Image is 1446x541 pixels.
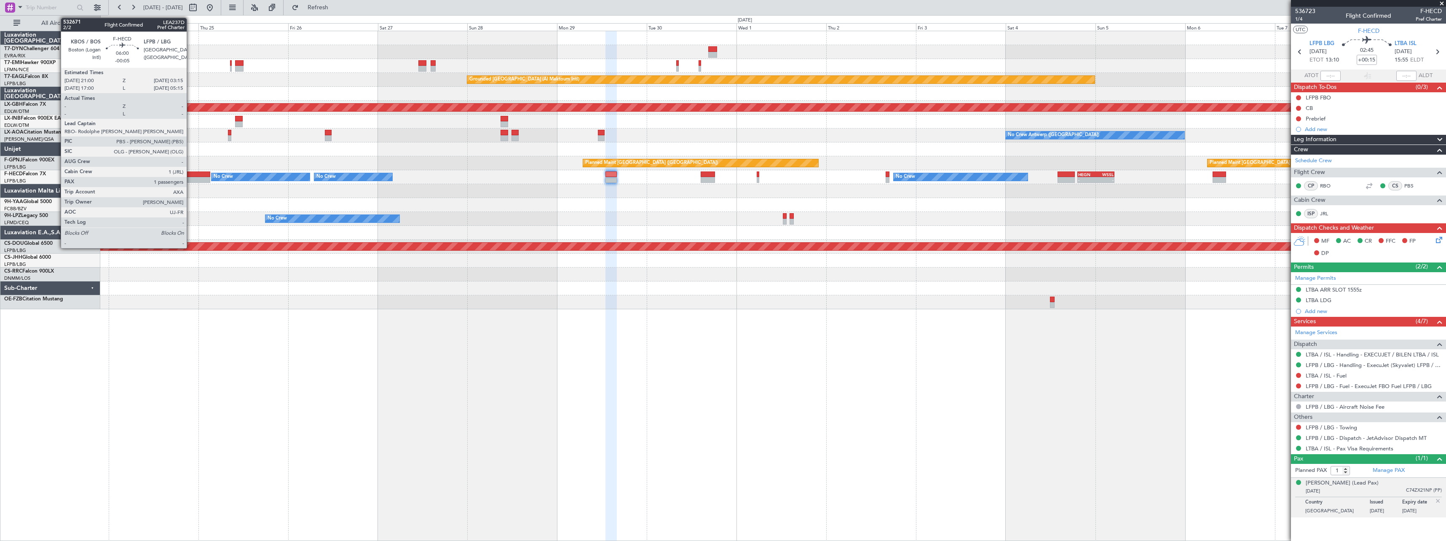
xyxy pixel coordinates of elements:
[1306,372,1347,379] a: LTBA / ISL - Fuel
[4,60,21,65] span: T7-EMI
[1294,454,1303,464] span: Pax
[896,171,915,183] div: No Crew
[4,178,26,184] a: LFPB/LBG
[1416,16,1442,23] span: Pref Charter
[1305,126,1442,133] div: Add new
[288,1,338,14] button: Refresh
[1294,145,1308,155] span: Crew
[1360,46,1374,55] span: 02:45
[288,23,378,31] div: Fri 26
[1409,237,1416,246] span: FP
[1402,499,1435,508] p: Expiry date
[1370,499,1402,508] p: Issued
[4,269,54,274] a: CS-RRCFalcon 900LX
[1295,157,1332,165] a: Schedule Crew
[268,212,287,225] div: No Crew
[4,261,26,268] a: LFPB/LBG
[1295,466,1327,475] label: Planned PAX
[1306,424,1357,431] a: LFPB / LBG - Towing
[1294,412,1312,422] span: Others
[1078,172,1096,177] div: HEGN
[4,158,54,163] a: F-GPNJFalcon 900EX
[4,247,26,254] a: LFPB/LBG
[4,46,23,51] span: T7-DYN
[1304,181,1318,190] div: CP
[1416,317,1428,326] span: (4/7)
[1304,72,1318,80] span: ATOT
[1410,56,1424,64] span: ELDT
[469,73,579,86] div: Grounded [GEOGRAPHIC_DATA] (Al Maktoum Intl)
[1306,434,1427,442] a: LFPB / LBG - Dispatch - JetAdvisor Dispatch MT
[26,1,74,14] input: Trip Number
[1306,479,1379,487] div: [PERSON_NAME] (Lead Pax)
[1306,286,1362,293] div: LTBA ARR SLOT 1555z
[1294,262,1314,272] span: Permits
[4,297,22,302] span: OE-FZB
[4,158,22,163] span: F-GPNJ
[1320,182,1339,190] a: RBO
[4,102,23,107] span: LX-GBH
[4,74,25,79] span: T7-EAGL
[1346,11,1391,20] div: Flight Confirmed
[1210,157,1342,169] div: Planned Maint [GEOGRAPHIC_DATA] ([GEOGRAPHIC_DATA])
[198,23,288,31] div: Thu 25
[4,116,71,121] a: LX-INBFalcon 900EX EASy II
[4,130,64,135] a: LX-AOACitation Mustang
[4,255,51,260] a: CS-JHHGlobal 6000
[1295,329,1337,337] a: Manage Services
[1321,237,1329,246] span: MF
[4,206,27,212] a: FCBB/BZV
[1294,340,1317,349] span: Dispatch
[1008,129,1099,142] div: No Crew Antwerp ([GEOGRAPHIC_DATA])
[1295,274,1336,283] a: Manage Permits
[1395,40,1417,48] span: LTBA ISL
[1306,115,1325,122] div: Prebrief
[1306,351,1439,358] a: LTBA / ISL - Handling - EXECUJET / BILEN LTBA / ISL
[4,199,52,204] a: 9H-YAAGlobal 5000
[1416,7,1442,16] span: F-HECD
[1306,104,1313,112] div: CB
[1321,249,1329,258] span: DP
[1343,237,1351,246] span: AC
[1294,168,1325,177] span: Flight Crew
[4,269,22,274] span: CS-RRC
[102,17,116,24] div: [DATE]
[1309,56,1323,64] span: ETOT
[1306,94,1331,101] div: LFPB FBO
[1325,56,1339,64] span: 13:10
[585,157,718,169] div: Planned Maint [GEOGRAPHIC_DATA] ([GEOGRAPHIC_DATA])
[4,241,24,246] span: CS-DOU
[1306,297,1331,304] div: LTBA LDG
[1309,40,1334,48] span: LFPB LBG
[4,80,26,87] a: LFPB/LBG
[4,130,24,135] span: LX-AOA
[1078,177,1096,182] div: -
[1306,383,1432,390] a: LFPB / LBG - Fuel - ExecuJet FBO Fuel LFPB / LBG
[1416,262,1428,271] span: (2/2)
[4,220,29,226] a: LFMD/CEQ
[1293,26,1308,33] button: UTC
[4,116,21,121] span: LX-INB
[647,23,736,31] div: Tue 30
[4,171,46,177] a: F-HECDFalcon 7X
[4,241,53,246] a: CS-DOUGlobal 6500
[1305,508,1370,516] p: [GEOGRAPHIC_DATA]
[1294,317,1316,327] span: Services
[4,213,48,218] a: 9H-LPZLegacy 500
[1395,48,1412,56] span: [DATE]
[109,23,198,31] div: Wed 24
[1305,308,1442,315] div: Add new
[4,136,54,142] a: [PERSON_NAME]/QSA
[4,171,23,177] span: F-HECD
[4,164,26,170] a: LFPB/LBG
[1096,172,1114,177] div: WSSL
[1373,466,1405,475] a: Manage PAX
[1386,237,1395,246] span: FFC
[4,297,63,302] a: OE-FZBCitation Mustang
[1419,72,1433,80] span: ALDT
[1358,27,1379,35] span: F-HECD
[1416,454,1428,463] span: (1/1)
[1416,83,1428,91] span: (0/3)
[4,74,48,79] a: T7-EAGLFalcon 8X
[1294,392,1314,402] span: Charter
